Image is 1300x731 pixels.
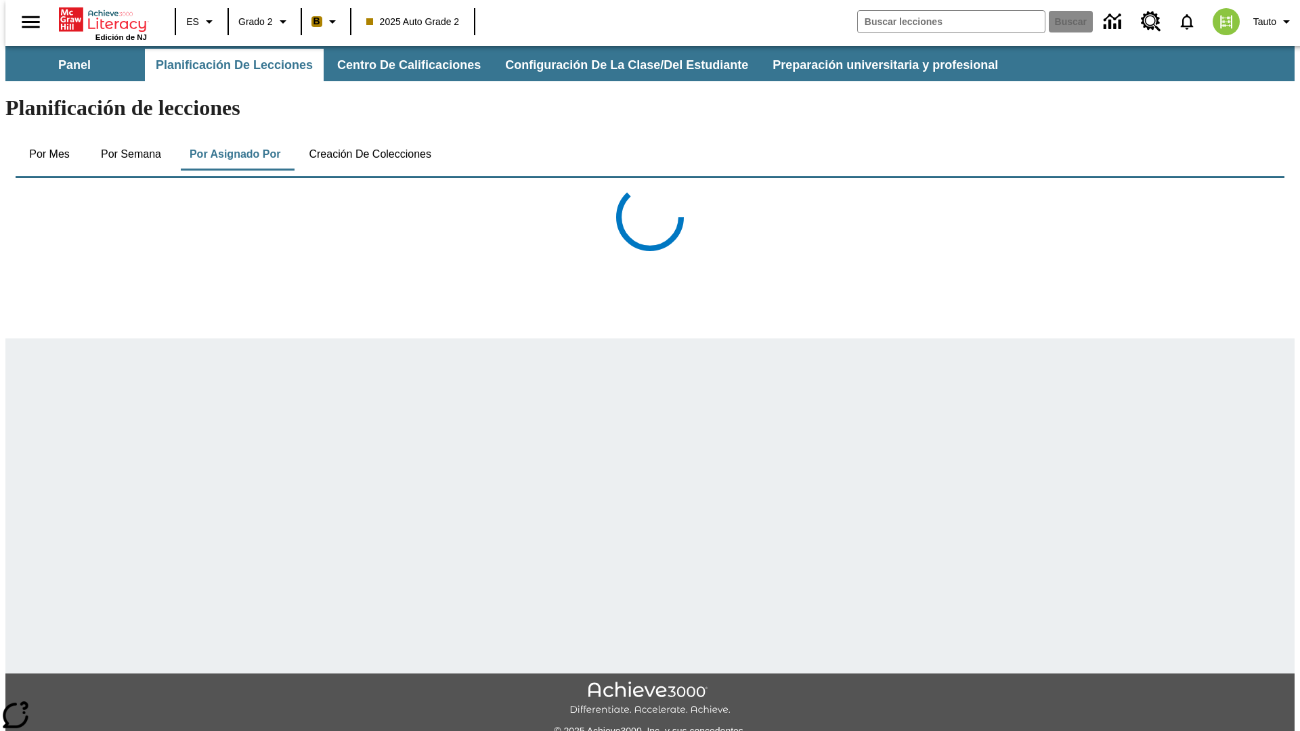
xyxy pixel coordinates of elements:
[858,11,1045,32] input: Buscar campo
[569,682,731,716] img: Achieve3000 Differentiate Accelerate Achieve
[180,9,223,34] button: Lenguaje: ES, Selecciona un idioma
[1205,4,1248,39] button: Escoja un nuevo avatar
[1133,3,1169,40] a: Centro de recursos, Se abrirá en una pestaña nueva.
[326,49,492,81] button: Centro de calificaciones
[494,49,759,81] button: Configuración de la clase/del estudiante
[179,138,292,171] button: Por asignado por
[5,46,1295,81] div: Subbarra de navegación
[306,9,346,34] button: Boost El color de la clase es anaranjado claro. Cambiar el color de la clase.
[238,15,273,29] span: Grado 2
[59,6,147,33] a: Portada
[5,49,1010,81] div: Subbarra de navegación
[762,49,1009,81] button: Preparación universitaria y profesional
[366,15,460,29] span: 2025 Auto Grade 2
[298,138,442,171] button: Creación de colecciones
[186,15,199,29] span: ES
[1248,9,1300,34] button: Perfil/Configuración
[313,13,320,30] span: B
[90,138,172,171] button: Por semana
[7,49,142,81] button: Panel
[145,49,324,81] button: Planificación de lecciones
[5,95,1295,120] h1: Planificación de lecciones
[16,138,83,171] button: Por mes
[1253,15,1276,29] span: Tauto
[1213,8,1240,35] img: avatar image
[59,5,147,41] div: Portada
[11,2,51,42] button: Abrir el menú lateral
[1169,4,1205,39] a: Notificaciones
[1096,3,1133,41] a: Centro de información
[233,9,297,34] button: Grado: Grado 2, Elige un grado
[95,33,147,41] span: Edición de NJ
